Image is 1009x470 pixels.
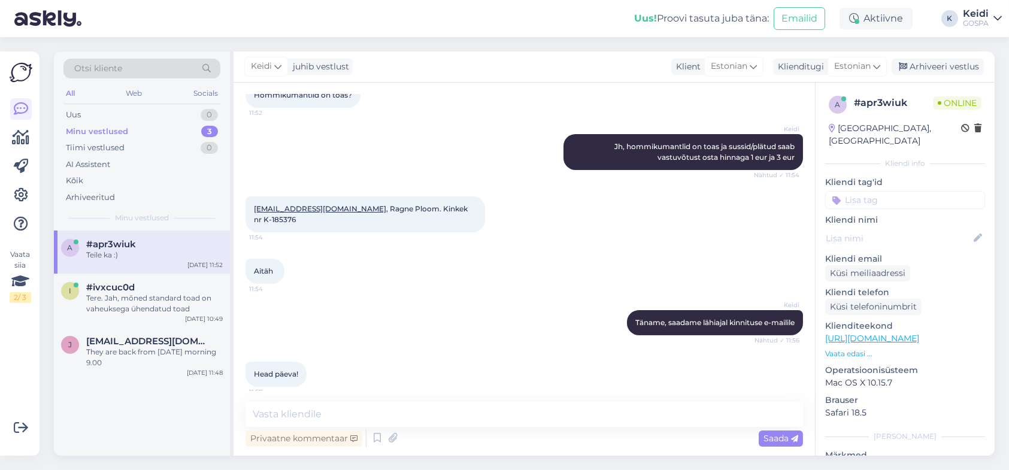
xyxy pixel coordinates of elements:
[124,86,145,101] div: Web
[246,430,362,447] div: Privaatne kommentaar
[825,214,985,226] p: Kliendi nimi
[249,284,294,293] span: 11:54
[854,96,933,110] div: # apr3wiuk
[201,142,218,154] div: 0
[825,253,985,265] p: Kliendi email
[963,19,989,28] div: GOSPA
[191,86,220,101] div: Socials
[635,318,795,327] span: Täname, saadame lähiajal kinnituse e-mailile
[825,191,985,209] input: Lisa tag
[825,286,985,299] p: Kliendi telefon
[68,243,73,252] span: a
[288,60,349,73] div: juhib vestlust
[825,407,985,419] p: Safari 18.5
[840,8,913,29] div: Aktiivne
[825,394,985,407] p: Brauser
[825,348,985,359] p: Vaata edasi ...
[187,368,223,377] div: [DATE] 11:48
[254,90,352,99] span: Hommikumantlid on toas?
[634,11,769,26] div: Proovi tasuta juba täna:
[86,293,223,314] div: Tere. Jah, mõned standard toad on vaheuksega ühendatud toad
[10,292,31,303] div: 2 / 3
[66,109,81,121] div: Uus
[825,158,985,169] div: Kliendi info
[115,213,169,223] span: Minu vestlused
[711,60,747,73] span: Estonian
[829,122,961,147] div: [GEOGRAPHIC_DATA], [GEOGRAPHIC_DATA]
[254,266,273,275] span: Aitäh
[254,204,386,213] a: [EMAIL_ADDRESS][DOMAIN_NAME]
[66,175,83,187] div: Kõik
[66,126,128,138] div: Minu vestlused
[86,250,223,260] div: Teile ka :)
[826,232,971,245] input: Lisa nimi
[86,282,135,293] span: #ivxcuc0d
[825,364,985,377] p: Operatsioonisüsteem
[614,142,796,162] span: Jh, hommikumantlid on toas ja sussid/plätud saab vastuvõtust osta hinnaga 1 eur ja 3 eur
[249,108,294,117] span: 11:52
[774,7,825,30] button: Emailid
[963,9,989,19] div: Keidi
[825,377,985,389] p: Mac OS X 10.15.7
[10,249,31,303] div: Vaata siia
[825,431,985,442] div: [PERSON_NAME]
[825,265,910,281] div: Küsi meiliaadressi
[835,100,841,109] span: a
[201,126,218,138] div: 3
[86,336,211,347] span: jan.gustav@inbox.lv
[86,239,136,250] span: #apr3wiuk
[825,299,922,315] div: Küsi telefoninumbrit
[187,260,223,269] div: [DATE] 11:52
[201,109,218,121] div: 0
[671,60,701,73] div: Klient
[254,204,469,224] span: , Ragne Ploom. Kinkek nr K-185376
[825,333,919,344] a: [URL][DOMAIN_NAME]
[755,336,799,345] span: Nähtud ✓ 11:56
[825,449,985,462] p: Märkmed
[755,301,799,310] span: Keidi
[763,433,798,444] span: Saada
[69,286,71,295] span: i
[755,125,799,134] span: Keidi
[933,96,981,110] span: Online
[754,171,799,180] span: Nähtud ✓ 11:54
[825,176,985,189] p: Kliendi tag'id
[249,233,294,242] span: 11:54
[86,347,223,368] div: They are back from [DATE] morning 9.00
[251,60,272,73] span: Keidi
[892,59,984,75] div: Arhiveeri vestlus
[63,86,77,101] div: All
[74,62,122,75] span: Otsi kliente
[10,61,32,84] img: Askly Logo
[66,142,125,154] div: Tiimi vestlused
[825,320,985,332] p: Klienditeekond
[941,10,958,27] div: K
[254,369,298,378] span: Head päeva!
[834,60,871,73] span: Estonian
[66,159,110,171] div: AI Assistent
[249,387,294,396] span: 11:57
[185,314,223,323] div: [DATE] 10:49
[963,9,1002,28] a: KeidiGOSPA
[68,340,72,349] span: j
[634,13,657,24] b: Uus!
[773,60,824,73] div: Klienditugi
[66,192,115,204] div: Arhiveeritud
